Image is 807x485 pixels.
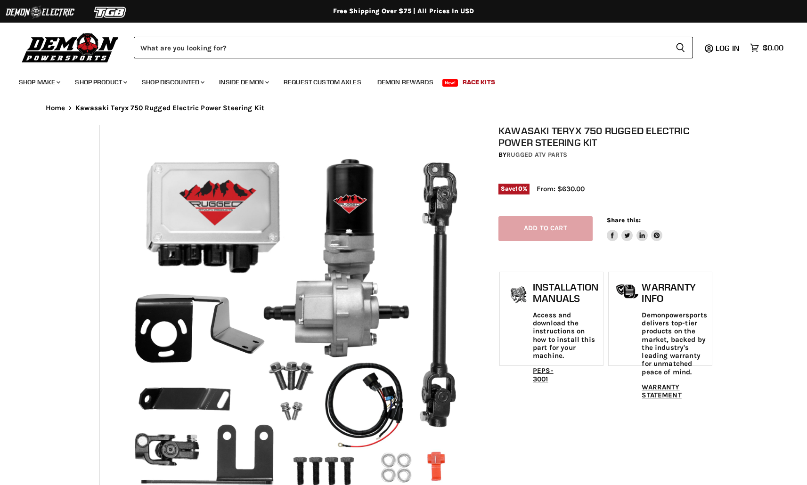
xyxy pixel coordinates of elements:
div: by [498,150,713,160]
span: Share this: [607,217,641,224]
a: WARRANTY STATEMENT [642,383,681,399]
h1: Warranty Info [642,282,707,304]
p: Access and download the instructions on how to install this part for your machine. [533,311,598,360]
span: New! [442,79,458,87]
img: TGB Logo 2 [75,3,146,21]
img: Demon Electric Logo 2 [5,3,75,21]
div: Free Shipping Over $75 | All Prices In USD [27,7,781,16]
img: warranty-icon.png [616,284,639,299]
a: Log in [711,44,745,52]
a: Race Kits [456,73,502,92]
h1: Installation Manuals [533,282,598,304]
span: Save % [498,184,530,194]
span: Kawasaki Teryx 750 Rugged Electric Power Steering Kit [75,104,264,112]
button: Search [668,37,693,58]
a: $0.00 [745,41,788,55]
aside: Share this: [607,216,663,241]
span: 10 [515,185,522,192]
form: Product [134,37,693,58]
p: Demonpowersports delivers top-tier products on the market, backed by the industry's leading warra... [642,311,707,376]
ul: Main menu [12,69,781,92]
nav: Breadcrumbs [27,104,781,112]
input: Search [134,37,668,58]
a: Shop Discounted [135,73,210,92]
a: Shop Product [68,73,133,92]
img: install_manual-icon.png [507,284,530,307]
a: Home [46,104,65,112]
span: $0.00 [763,43,783,52]
h1: Kawasaki Teryx 750 Rugged Electric Power Steering Kit [498,125,713,148]
a: PEPS-3001 [533,366,554,383]
a: Shop Make [12,73,66,92]
img: Demon Powersports [19,31,122,64]
span: From: $630.00 [537,185,585,193]
a: Rugged ATV Parts [506,151,567,159]
a: Inside Demon [212,73,275,92]
a: Demon Rewards [370,73,440,92]
span: Log in [716,43,740,53]
a: Request Custom Axles [277,73,368,92]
